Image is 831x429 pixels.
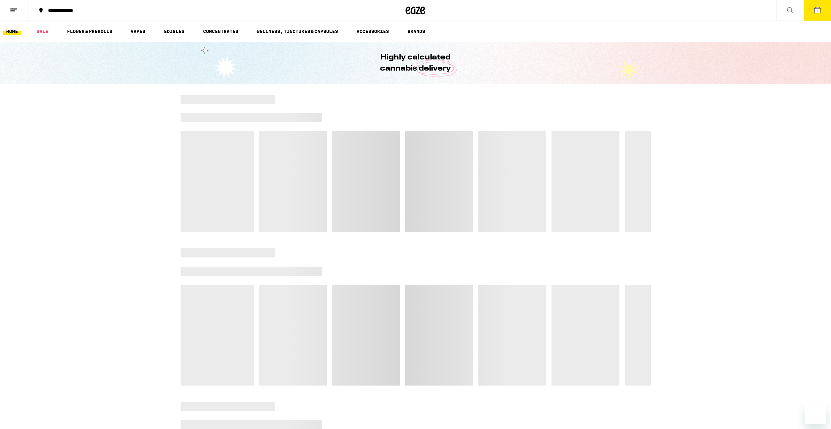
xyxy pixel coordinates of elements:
[200,27,242,35] a: CONCENTRATES
[253,27,341,35] a: WELLNESS, TINCTURES & CAPSULES
[33,27,52,35] a: SALE
[161,27,188,35] a: EDIBLES
[816,9,818,13] span: 2
[404,27,428,35] a: BRANDS
[362,52,470,74] h1: Highly calculated cannabis delivery
[804,0,831,21] button: 2
[64,27,116,35] a: FLOWER & PREROLLS
[353,27,392,35] a: ACCESSORIES
[3,27,21,35] a: HOME
[127,27,149,35] a: VAPES
[805,403,826,424] iframe: Button to launch messaging window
